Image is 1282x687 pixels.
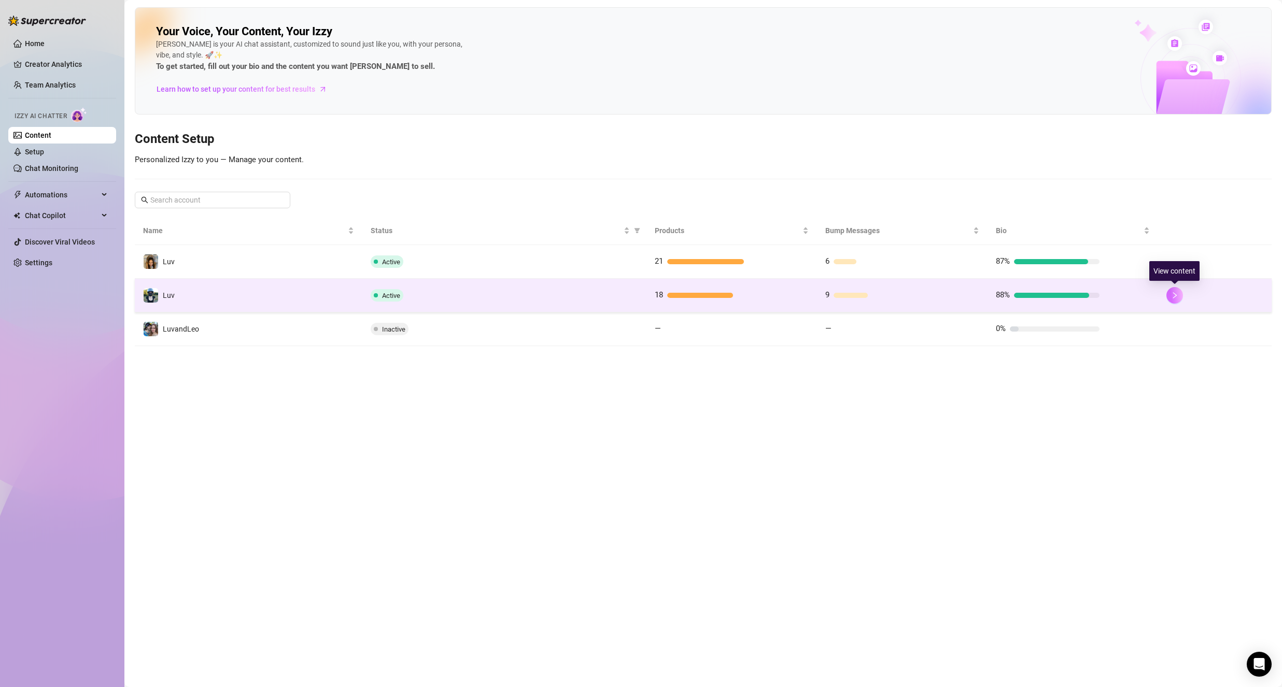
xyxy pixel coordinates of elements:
a: Settings [25,259,52,267]
img: Luv [144,254,158,269]
span: filter [634,227,640,234]
a: Creator Analytics [25,56,108,73]
span: LuvandLeo‍️ [163,325,199,333]
th: Products [646,217,817,245]
div: Open Intercom Messenger [1247,652,1272,677]
div: View content [1149,261,1200,281]
span: Products [655,225,800,236]
a: Discover Viral Videos [25,238,95,246]
span: Personalized Izzy to you — Manage your content. [135,155,304,164]
span: arrow-right [318,84,328,94]
span: — [825,324,832,333]
a: Team Analytics [25,81,76,89]
span: Izzy AI Chatter [15,111,67,121]
a: Content [25,131,51,139]
th: Name [135,217,362,245]
span: Luv [163,291,175,299]
img: LuvandLeo‍️ [144,322,158,336]
span: Inactive [382,325,405,333]
span: Bio [996,225,1142,236]
span: Name [143,225,346,236]
span: filter [632,223,642,238]
img: ai-chatter-content-library-cLFOSyPT.png [1110,8,1271,114]
span: 88% [996,290,1010,299]
div: [PERSON_NAME] is your AI chat assistant, customized to sound just like you, with your persona, vi... [156,39,467,73]
span: 21 [655,256,663,266]
img: AI Chatter [71,107,87,122]
span: Status [371,225,622,236]
button: right [1166,287,1183,304]
span: 6 [825,256,829,266]
th: Bio [988,217,1158,245]
strong: To get started, fill out your bio and the content you want [PERSON_NAME] to sell. [156,62,435,71]
span: Active [382,258,400,266]
span: search [141,196,148,204]
span: — [655,324,661,333]
span: thunderbolt [13,191,22,199]
img: logo-BBDzfeDw.svg [8,16,86,26]
img: Luv [144,288,158,303]
span: right [1171,292,1178,299]
span: Learn how to set up your content for best results [157,83,315,95]
th: Bump Messages [817,217,988,245]
img: Chat Copilot [13,212,20,219]
span: Automations [25,187,98,203]
a: Setup [25,148,44,156]
a: Chat Monitoring [25,164,78,173]
input: Search account [150,194,276,206]
th: Status [362,217,646,245]
span: 87% [996,256,1010,266]
span: Active [382,292,400,299]
h2: Your Voice, Your Content, Your Izzy [156,24,332,39]
span: 18 [655,290,663,299]
a: Learn how to set up your content for best results [156,81,335,97]
span: Bump Messages [825,225,971,236]
span: 9 [825,290,829,299]
span: Luv [163,257,175,266]
h3: Content Setup [135,131,1272,148]
a: Home [25,39,45,48]
span: 0% [996,324,1006,333]
span: Chat Copilot [25,207,98,224]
